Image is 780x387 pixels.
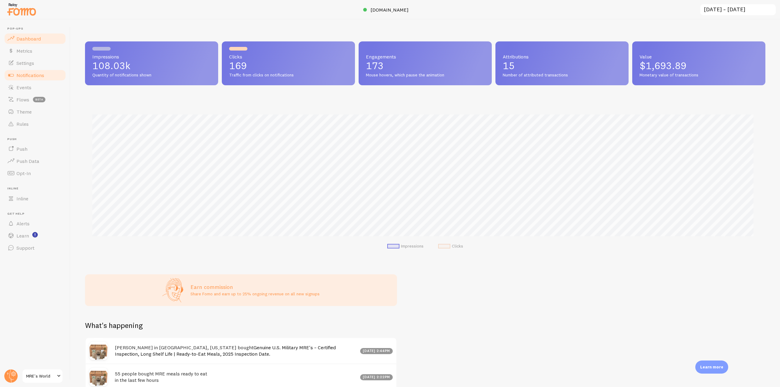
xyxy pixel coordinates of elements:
span: Metrics [16,48,32,54]
p: 108.03k [92,61,211,71]
p: Learn more [700,364,723,370]
span: Inline [16,195,28,202]
span: Settings [16,60,34,66]
span: Quantity of notifications shown [92,72,211,78]
a: Push Data [4,155,66,167]
svg: <p>Watch New Feature Tutorials!</p> [32,232,38,237]
a: Flows beta [4,93,66,106]
a: Genuine U.S. Military MRE's – Certified Inspection, Long Shelf Life | Ready-to-Eat Meals, 2025 In... [115,344,336,357]
span: Push [7,137,66,141]
span: Inline [7,187,66,191]
a: Opt-In [4,167,66,179]
h4: [PERSON_NAME] in [GEOGRAPHIC_DATA], [US_STATE] bought [115,344,356,357]
span: Opt-In [16,170,31,176]
span: Pop-ups [7,27,66,31]
span: Events [16,84,31,90]
span: Value [640,54,758,59]
span: Traffic from clicks on notifications [229,72,348,78]
h2: What's happening [85,321,143,330]
span: Push [16,146,27,152]
span: Engagements [366,54,484,59]
span: Dashboard [16,36,41,42]
span: Push Data [16,158,39,164]
a: Settings [4,57,66,69]
span: Rules [16,121,29,127]
span: Monetary value of transactions [640,72,758,78]
span: Attributions [503,54,621,59]
a: Support [4,242,66,254]
span: beta [33,97,45,102]
a: Rules [4,118,66,130]
li: Clicks [438,244,463,249]
p: 169 [229,61,348,71]
span: Number of attributed transactions [503,72,621,78]
a: Inline [4,192,66,205]
div: [DATE] 2:22pm [360,374,393,380]
span: Notifications [16,72,44,78]
h4: 55 people bought MRE meals ready to eat in the last few hours [115,371,356,383]
a: Push [4,143,66,155]
a: Notifications [4,69,66,81]
span: Get Help [7,212,66,216]
span: Theme [16,109,32,115]
span: Impressions [92,54,211,59]
p: 15 [503,61,621,71]
span: Learn [16,233,29,239]
span: Mouse hovers, which pause the animation [366,72,484,78]
a: Alerts [4,217,66,230]
span: Support [16,245,34,251]
p: Share Fomo and earn up to 25% ongoing revenue on all new signups [190,291,320,297]
img: fomo-relay-logo-orange.svg [6,2,37,17]
div: Learn more [695,361,728,374]
h3: Earn commission [190,283,320,290]
li: Impressions [387,244,424,249]
span: Clicks [229,54,348,59]
a: Theme [4,106,66,118]
span: $1,693.89 [640,60,686,72]
p: 173 [366,61,484,71]
span: MRE's World [26,372,55,380]
a: Events [4,81,66,93]
a: Learn [4,230,66,242]
a: Metrics [4,45,66,57]
span: Flows [16,97,29,103]
a: MRE's World [22,369,63,383]
a: Dashboard [4,33,66,45]
div: [DATE] 2:44pm [360,348,393,354]
span: Alerts [16,220,30,227]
